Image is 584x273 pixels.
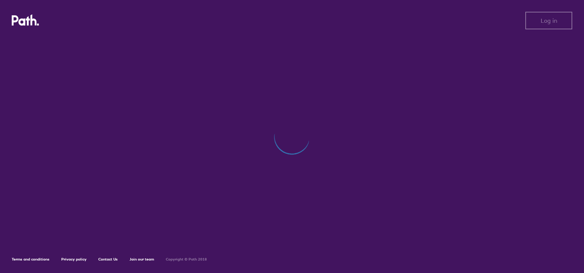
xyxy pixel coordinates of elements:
a: Privacy policy [61,257,87,262]
span: Log in [541,17,557,24]
a: Join our team [129,257,154,262]
a: Terms and conditions [12,257,50,262]
button: Log in [525,12,572,29]
h6: Copyright © Path 2018 [166,257,207,262]
a: Contact Us [98,257,118,262]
